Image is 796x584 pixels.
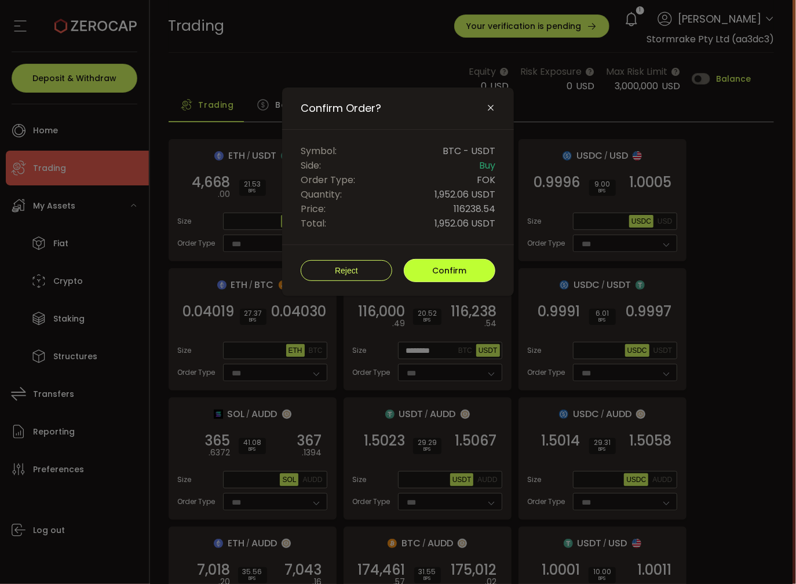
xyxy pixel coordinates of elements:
[335,266,358,275] span: Reject
[443,144,495,158] span: BTC - USDT
[301,187,342,202] span: Quantity:
[434,187,495,202] span: 1,952.06 USDT
[301,202,326,216] span: Price:
[301,158,321,173] span: Side:
[404,259,495,282] button: Confirm
[479,158,495,173] span: Buy
[301,260,392,281] button: Reject
[301,144,337,158] span: Symbol:
[477,173,495,187] span: FOK
[434,216,495,231] span: 1,952.06 USDT
[282,87,514,296] div: Confirm Order?
[454,202,495,216] span: 116238.54
[433,265,467,276] span: Confirm
[301,173,355,187] span: Order Type:
[738,528,796,584] iframe: Chat Widget
[301,216,326,231] span: Total:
